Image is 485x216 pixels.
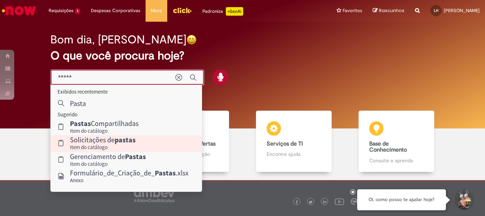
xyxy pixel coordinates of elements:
[1,4,37,18] img: ServiceNow
[345,111,448,172] a: Base de Conhecimento Consulte e aprenda
[134,188,175,202] img: logo_footer_ambev_rotulo_gray.png
[151,7,162,14] span: More
[75,8,80,14] span: 1
[173,5,192,16] img: click_logo_yellow_360x200.png
[343,7,362,14] span: Favoritos
[50,49,435,62] h2: O que você procura hoje?
[50,33,186,46] h2: Bom dia, [PERSON_NAME]
[373,7,404,14] a: Rascunhos
[37,111,140,172] a: Tirar dúvidas Tirar dúvidas com Lupi Assist e Gen Ai
[202,7,243,16] div: Padroniza
[91,7,140,14] span: Despesas Corporativas
[323,200,327,204] img: logo_footer_linkedin.png
[267,140,303,147] b: Serviços de TI
[434,8,438,13] span: LH
[357,189,446,210] div: Oi, como posso te ajudar hoje?
[335,197,344,206] img: logo_footer_youtube.png
[309,200,312,204] img: logo_footer_twitter.png
[369,140,407,154] b: Base de Conhecimento
[226,7,243,16] p: +GenAi
[267,151,321,158] p: Encontre ajuda
[444,7,480,14] span: [PERSON_NAME]
[379,7,404,14] span: Rascunhos
[453,189,474,211] button: Iniciar Conversa de Suporte
[351,198,357,205] img: logo_footer_workplace.png
[243,111,345,172] a: Serviços de TI Encontre ajuda
[49,7,73,14] span: Requisições
[186,35,197,45] img: happy-face.png
[295,200,299,204] img: logo_footer_facebook.png
[369,157,423,164] p: Consulte e aprenda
